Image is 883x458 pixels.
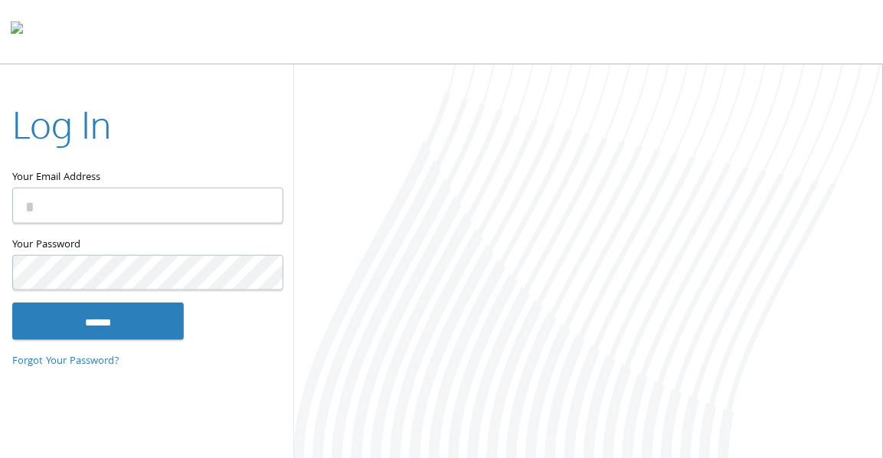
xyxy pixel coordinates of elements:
[253,263,271,282] keeper-lock: Open Keeper Popup
[11,16,23,47] img: todyl-logo-dark.svg
[12,236,282,255] label: Your Password
[253,196,271,214] keeper-lock: Open Keeper Popup
[12,353,119,370] a: Forgot Your Password?
[12,99,111,150] h2: Log In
